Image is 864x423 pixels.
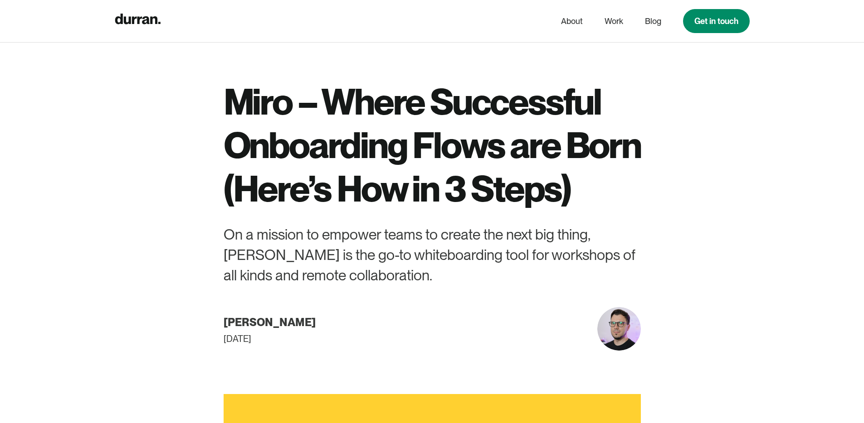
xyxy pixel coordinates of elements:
[224,332,251,346] div: [DATE]
[561,13,583,30] a: About
[605,13,623,30] a: Work
[224,80,641,210] h1: Miro – Where Successful Onboarding Flows are Born (Here’s How in 3 Steps)
[683,9,750,33] a: Get in touch
[645,13,661,30] a: Blog
[224,225,641,285] div: On a mission to empower teams to create the next big thing, [PERSON_NAME] is the go-to whiteboard...
[224,312,316,332] div: [PERSON_NAME]
[115,12,161,30] a: home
